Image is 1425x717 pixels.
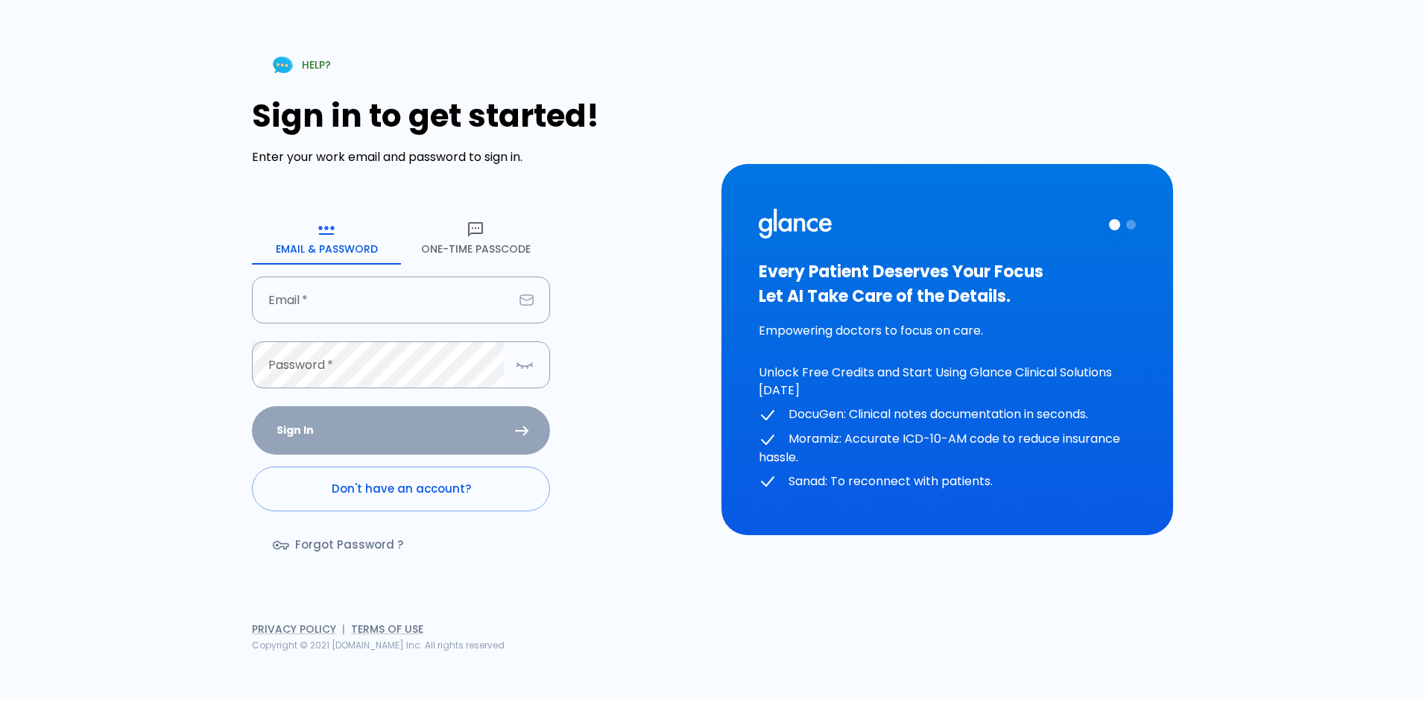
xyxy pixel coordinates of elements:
p: DocuGen: Clinical notes documentation in seconds. [759,405,1136,424]
img: Chat Support [270,52,296,78]
button: One-Time Passcode [401,211,550,265]
a: Privacy Policy [252,622,336,637]
input: dr.ahmed@clinic.com [252,277,514,323]
a: Don't have an account? [252,467,550,511]
p: Sanad: To reconnect with patients. [759,473,1136,491]
h1: Sign in to get started! [252,98,704,134]
p: Empowering doctors to focus on care. [759,322,1136,340]
p: Unlock Free Credits and Start Using Glance Clinical Solutions [DATE] [759,364,1136,399]
button: Email & Password [252,211,401,265]
p: Moramiz: Accurate ICD-10-AM code to reduce insurance hassle. [759,430,1136,467]
p: Enter your work email and password to sign in. [252,148,704,166]
a: Forgot Password ? [252,523,427,566]
span: Copyright © 2021 [DOMAIN_NAME] Inc. All rights reserved. [252,639,507,651]
span: | [342,622,345,637]
a: Terms of Use [351,622,423,637]
h3: Every Patient Deserves Your Focus Let AI Take Care of the Details. [759,259,1136,309]
a: HELP? [252,46,349,84]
